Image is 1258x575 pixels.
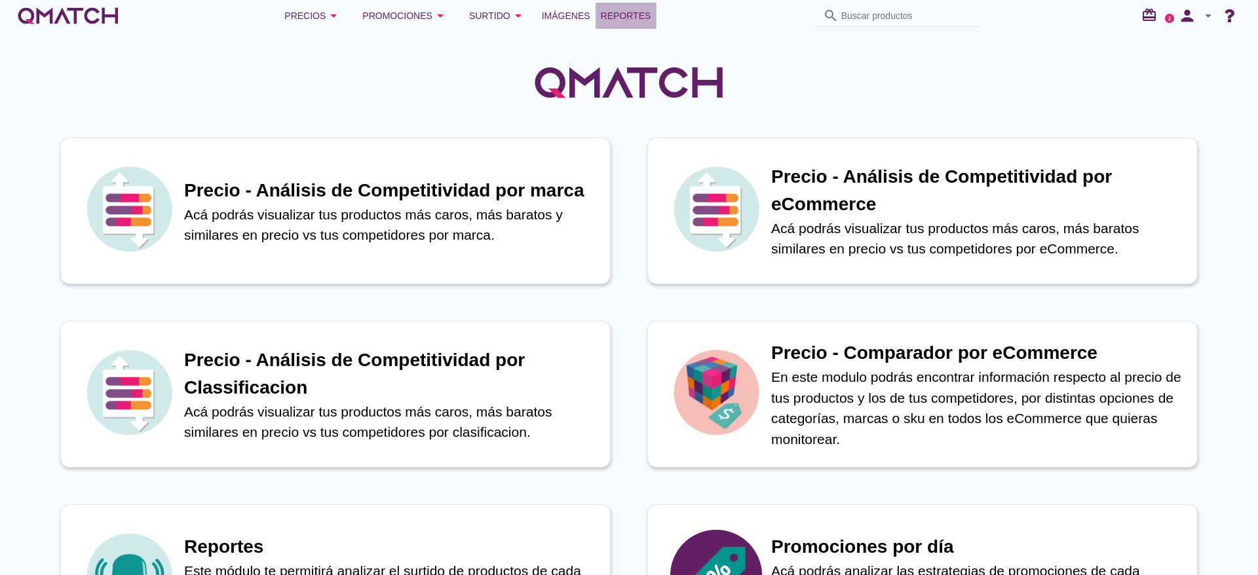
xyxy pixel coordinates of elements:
i: arrow_drop_down [1200,8,1216,24]
img: icon [670,163,762,255]
a: white-qmatch-logo [16,3,121,29]
h1: Promociones por día [771,533,1184,561]
button: Precios [274,3,352,29]
button: Surtido [459,3,537,29]
a: iconPrecio - Análisis de Competitividad por marcaAcá podrás visualizar tus productos más caros, m... [42,138,629,284]
i: arrow_drop_down [432,8,448,24]
button: Promociones [352,3,459,29]
i: person [1174,7,1200,25]
p: En este modulo podrás encontrar información respecto al precio de tus productos y los de tus comp... [771,367,1184,449]
a: Imágenes [537,3,596,29]
a: iconPrecio - Análisis de Competitividad por ClassificacionAcá podrás visualizar tus productos más... [42,321,629,468]
div: Precios [284,8,341,24]
span: Imágenes [542,8,590,24]
img: icon [670,346,762,438]
a: Reportes [596,3,657,29]
img: QMatchLogo [531,50,727,115]
i: arrow_drop_down [510,8,526,24]
div: Surtido [469,8,526,24]
p: Acá podrás visualizar tus productos más caros, más baratos y similares en precio vs tus competido... [184,204,597,246]
a: 2 [1165,14,1174,23]
a: iconPrecio - Comparador por eCommerceEn este modulo podrás encontrar información respecto al prec... [629,321,1216,468]
p: Acá podrás visualizar tus productos más caros, más baratos similares en precio vs tus competidore... [184,401,597,443]
a: iconPrecio - Análisis de Competitividad por eCommerceAcá podrás visualizar tus productos más caro... [629,138,1216,284]
h1: Precio - Comparador por eCommerce [771,339,1184,367]
h1: Precio - Análisis de Competitividad por eCommerce [771,163,1184,218]
input: Buscar productos [841,5,972,26]
text: 2 [1168,15,1172,21]
h1: Precio - Análisis de Competitividad por marca [184,177,597,204]
div: Promociones [362,8,448,24]
img: icon [83,346,175,438]
i: search [823,8,839,24]
p: Acá podrás visualizar tus productos más caros, más baratos similares en precio vs tus competidore... [771,218,1184,259]
h1: Precio - Análisis de Competitividad por Classificacion [184,346,597,401]
span: Reportes [601,8,651,24]
h1: Reportes [184,533,597,561]
i: arrow_drop_down [326,8,341,24]
img: icon [83,163,175,255]
i: redeem [1141,7,1162,23]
